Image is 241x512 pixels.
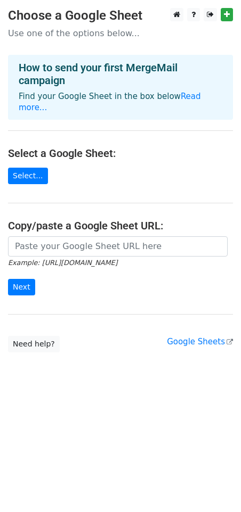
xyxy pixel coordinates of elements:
h4: Select a Google Sheet: [8,147,233,160]
a: Read more... [19,92,201,112]
small: Example: [URL][DOMAIN_NAME] [8,259,117,267]
a: Need help? [8,336,60,352]
p: Find your Google Sheet in the box below [19,91,222,113]
a: Select... [8,168,48,184]
a: Google Sheets [167,337,233,346]
input: Next [8,279,35,295]
h3: Choose a Google Sheet [8,8,233,23]
input: Paste your Google Sheet URL here [8,236,228,257]
h4: Copy/paste a Google Sheet URL: [8,219,233,232]
h4: How to send your first MergeMail campaign [19,61,222,87]
p: Use one of the options below... [8,28,233,39]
